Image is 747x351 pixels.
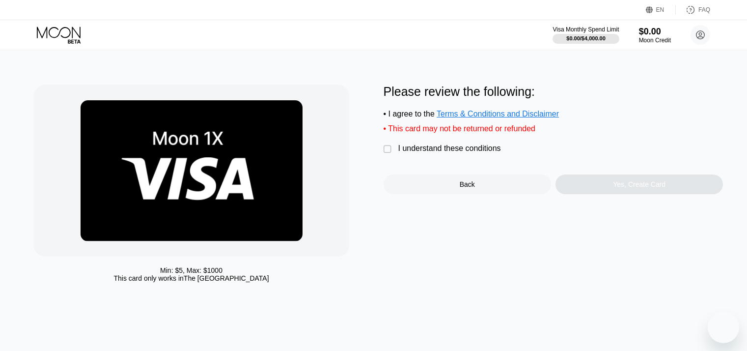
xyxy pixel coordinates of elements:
[698,6,710,13] div: FAQ
[566,35,606,41] div: $0.00 / $4,000.00
[384,110,723,118] div: • I agree to the
[460,180,475,188] div: Back
[553,26,619,44] div: Visa Monthly Spend Limit$0.00/$4,000.00
[639,27,671,44] div: $0.00Moon Credit
[676,5,710,15] div: FAQ
[639,27,671,37] div: $0.00
[160,266,222,274] div: Min: $ 5 , Max: $ 1000
[384,124,723,133] div: • This card may not be returned or refunded
[384,175,551,194] div: Back
[398,144,501,153] div: I understand these conditions
[113,274,269,282] div: This card only works in The [GEOGRAPHIC_DATA]
[553,26,619,33] div: Visa Monthly Spend Limit
[437,110,559,118] span: Terms & Conditions and Disclaimer
[646,5,676,15] div: EN
[708,312,739,343] iframe: Button to launch messaging window
[384,85,723,99] div: Please review the following:
[639,37,671,44] div: Moon Credit
[656,6,664,13] div: EN
[384,145,393,154] div: 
